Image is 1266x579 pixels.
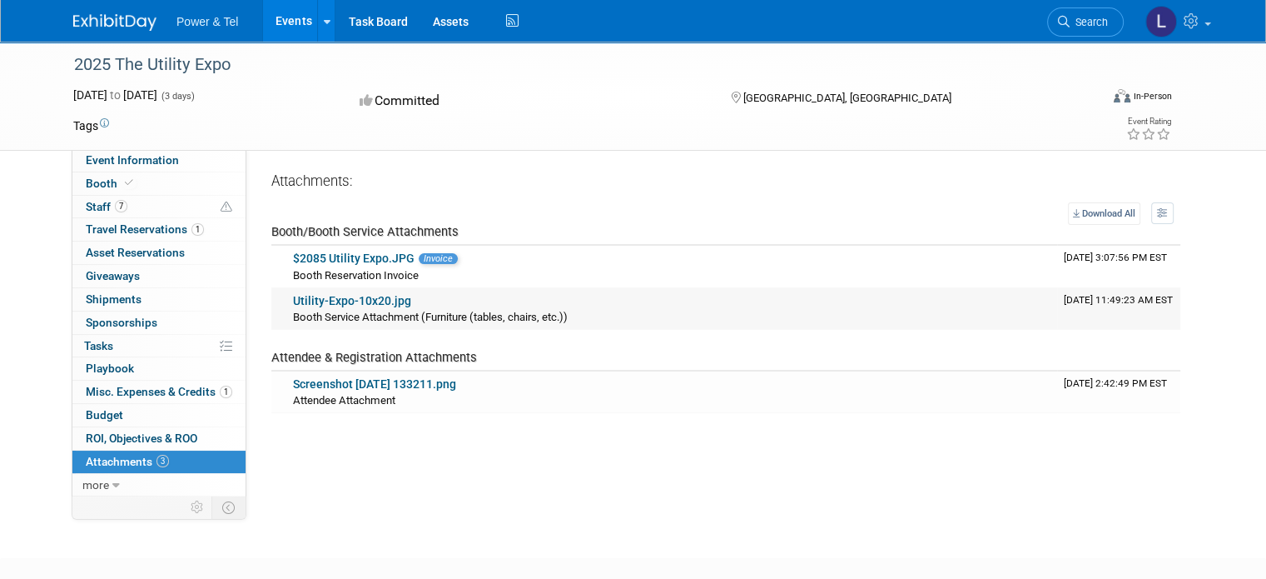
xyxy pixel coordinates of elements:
a: Staff7 [72,196,246,218]
span: Booth Reservation Invoice [293,269,419,282]
a: Utility-Expo-10x20.jpg [293,294,411,307]
span: Power & Tel [176,15,238,28]
span: Attendee Attachment [293,394,395,407]
div: Event Format [1010,87,1172,112]
a: $2085 Utility Expo.JPG [293,252,415,265]
a: Event Information [72,149,246,172]
td: Upload Timestamp [1057,288,1180,330]
a: Attachments3 [72,451,246,473]
td: Toggle Event Tabs [212,497,246,518]
span: Upload Timestamp [1064,377,1167,389]
span: [GEOGRAPHIC_DATA], [GEOGRAPHIC_DATA] [743,92,951,104]
div: 2025 The Utility Expo [68,50,1079,80]
span: 1 [191,223,204,236]
span: Search [1070,16,1108,28]
span: 1 [220,386,232,398]
a: Booth [72,172,246,195]
span: Asset Reservations [86,246,185,259]
span: Attendee & Registration Attachments [271,350,477,365]
span: Invoice [419,253,458,264]
span: Travel Reservations [86,222,204,236]
a: Download All [1068,202,1140,225]
span: Upload Timestamp [1064,294,1173,306]
td: Upload Timestamp [1057,246,1180,287]
a: Budget [72,404,246,427]
div: Attachments: [271,172,1180,194]
span: more [82,478,109,492]
td: Tags [73,117,109,134]
div: In-Person [1133,90,1172,102]
span: Booth [86,177,137,190]
td: Upload Timestamp [1057,372,1180,413]
img: Lydia Lott [1145,6,1177,37]
a: ROI, Objectives & ROO [72,427,246,450]
a: Search [1047,7,1124,37]
span: Tasks [84,339,113,352]
span: Booth/Booth Service Attachments [271,224,459,239]
div: Event Rating [1126,117,1171,126]
span: 7 [115,200,127,212]
span: Potential Scheduling Conflict -- at least one attendee is tagged in another overlapping event. [221,200,232,215]
span: 3 [156,455,169,467]
span: Attachments [86,455,169,468]
span: Upload Timestamp [1064,252,1167,263]
img: ExhibitDay [73,14,156,31]
span: [DATE] [DATE] [73,88,157,102]
td: Personalize Event Tab Strip [183,497,212,518]
a: Asset Reservations [72,242,246,264]
a: Misc. Expenses & Credits1 [72,381,246,403]
div: Committed [355,87,704,116]
span: Shipments [86,292,141,306]
a: Giveaways [72,265,246,287]
span: Sponsorships [86,316,157,329]
span: to [107,88,123,102]
a: Sponsorships [72,312,246,334]
span: Playbook [86,362,134,375]
a: Playbook [72,357,246,380]
span: Budget [86,408,123,422]
a: Travel Reservations1 [72,218,246,241]
span: Misc. Expenses & Credits [86,385,232,398]
a: Shipments [72,288,246,311]
i: Booth reservation complete [125,178,133,187]
a: more [72,474,246,497]
span: Staff [86,200,127,213]
span: Booth Service Attachment (Furniture (tables, chairs, etc.)) [293,311,568,323]
span: ROI, Objectives & ROO [86,432,197,445]
a: Tasks [72,335,246,357]
span: Event Information [86,153,179,167]
img: Format-Inperson.png [1114,89,1130,102]
a: Screenshot [DATE] 133211.png [293,377,456,391]
span: Giveaways [86,269,140,282]
span: (3 days) [160,91,195,102]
